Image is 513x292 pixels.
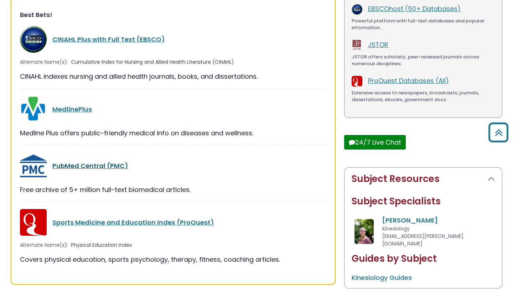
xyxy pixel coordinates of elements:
[52,218,214,227] a: Sports Medicine and Education Index (ProQuest)
[20,185,326,194] div: Free archive of 5+ million full-text biomedical articles.
[52,105,92,114] a: MedlinePlus
[344,135,406,150] button: 24/7 Live Chat
[352,89,495,103] div: Extensive access to newspapers, broadcasts, journals, dissertations, ebooks, government docs.
[368,4,461,13] a: EBSCOhost (50+ Databases)
[20,58,68,66] span: Alternate Name(s):
[20,241,68,249] span: Alternate Name(s):
[368,76,449,85] a: ProQuest Databases (All)
[20,255,326,264] div: Covers physical education, sports psychology, therapy, fitness, coaching articles.
[344,168,502,190] button: Subject Resources
[352,253,495,264] h2: Guides by Subject
[20,128,326,138] div: Medline Plus offers public-friendly medical info on diseases and wellness.
[354,219,374,244] img: Francene Lewis
[352,53,495,67] div: JSTOR offers scholarly, peer-reviewed journals across numerous disciplines.
[52,35,165,44] a: CINAHL Plus with Full Text (EBSCO)
[382,225,410,232] span: Kinesiology
[382,216,438,225] a: [PERSON_NAME]
[52,161,128,170] a: PubMed Central (PMC)
[20,11,326,19] h3: Best Bets!
[382,233,463,247] span: [EMAIL_ADDRESS][PERSON_NAME][DOMAIN_NAME]
[71,58,234,66] span: Cumulative Index for Nursing and Allied Health Literature (CINAHL)
[71,241,132,249] span: Physical Education Index
[368,40,388,49] a: JSTOR
[352,17,495,31] div: Powerful platform with full-text databases and popular information.
[486,126,511,139] a: Back to Top
[20,72,326,81] div: CINAHL indexes nursing and allied health journals, books, and dissertations.
[352,273,412,282] a: Kinesiology Guides
[352,196,495,207] h2: Subject Specialists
